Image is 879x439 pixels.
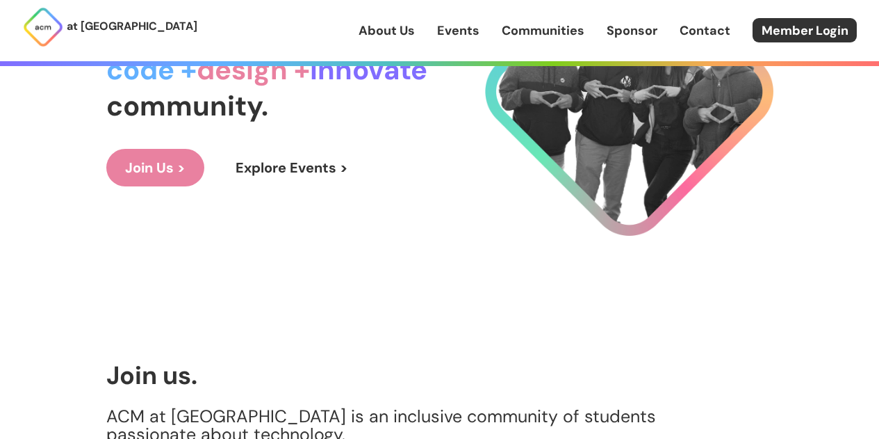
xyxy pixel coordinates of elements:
[106,88,268,124] span: community.
[197,51,310,88] span: design +
[502,22,584,40] a: Communities
[22,6,64,48] img: ACM Logo
[217,149,367,186] a: Explore Events >
[106,51,197,88] span: code +
[607,22,657,40] a: Sponsor
[106,362,736,390] h1: Join us.
[680,22,730,40] a: Contact
[22,6,197,48] a: at [GEOGRAPHIC_DATA]
[310,51,427,88] span: innovate
[106,149,204,186] a: Join Us >
[67,17,197,35] p: at [GEOGRAPHIC_DATA]
[437,22,479,40] a: Events
[753,18,857,42] a: Member Login
[359,22,415,40] a: About Us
